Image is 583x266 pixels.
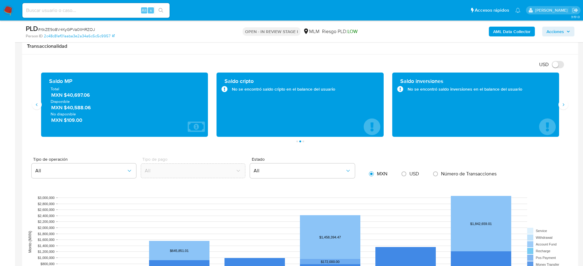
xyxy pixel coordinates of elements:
[489,27,535,36] button: AML Data Collector
[243,27,301,36] p: OPEN - IN REVIEW STAGE I
[571,14,580,19] span: 3.151.0
[535,7,570,13] p: diego.gardunorosas@mercadolibre.com.mx
[27,43,573,49] h1: Transaccionalidad
[572,7,578,13] a: Salir
[322,28,358,35] span: Riesgo PLD:
[142,7,147,13] span: Alt
[155,6,167,15] button: search-icon
[542,27,574,36] button: Acciones
[347,28,358,35] span: LOW
[22,6,170,14] input: Buscar usuario o caso...
[44,33,115,39] a: 2c48c81ef01aaba3e2a34a6c5c5c9957
[26,24,38,33] b: PLD
[547,27,564,36] span: Acciones
[303,28,320,35] div: MLM
[38,26,95,32] span: # rtkZE9o8V4KyGPVa0IIHRZOJ
[493,27,531,36] b: AML Data Collector
[475,7,509,13] span: Accesos rápidos
[26,33,43,39] b: Person ID
[150,7,152,13] span: s
[515,8,520,13] a: Notificaciones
